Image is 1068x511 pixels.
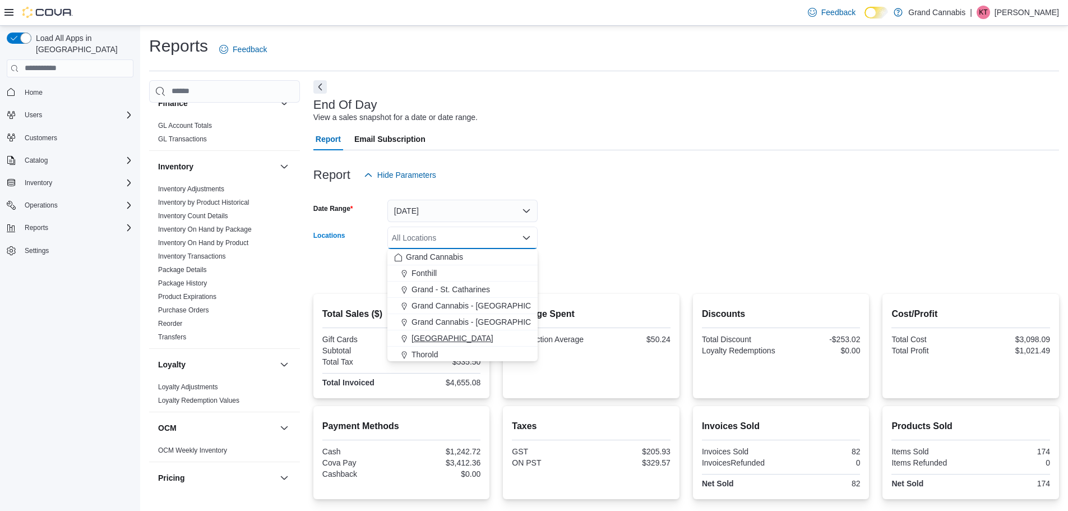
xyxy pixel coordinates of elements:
h3: End Of Day [313,98,377,112]
div: $3,098.09 [973,335,1050,344]
button: Grand Cannabis [387,249,538,265]
a: Loyalty Redemption Values [158,397,239,404]
div: View a sales snapshot for a date or date range. [313,112,478,123]
button: Catalog [2,153,138,168]
span: Users [20,108,133,122]
a: Inventory Transactions [158,252,226,260]
div: ON PST [512,458,589,467]
div: $1,242.72 [404,447,480,456]
span: Dark Mode [864,19,865,19]
span: Inventory Transactions [158,252,226,261]
span: Customers [20,131,133,145]
h3: Report [313,168,350,182]
div: OCM [149,444,300,462]
div: Cashback [322,469,399,478]
button: Users [20,108,47,122]
span: Transfers [158,333,186,342]
label: Date Range [313,204,353,213]
p: Grand Cannabis [908,6,965,19]
a: Customers [20,131,62,145]
span: Settings [20,243,133,257]
div: Gift Cards [322,335,399,344]
div: -$253.02 [783,335,860,344]
h2: Cost/Profit [891,307,1050,321]
a: Inventory On Hand by Package [158,225,252,233]
div: Items Sold [891,447,968,456]
span: Home [20,85,133,99]
button: Operations [20,199,62,212]
div: Total Tax [322,357,399,366]
span: Product Expirations [158,292,216,301]
div: 174 [973,447,1050,456]
button: Grand Cannabis - [GEOGRAPHIC_DATA] [387,314,538,330]
div: Finance [149,119,300,150]
a: OCM Weekly Inventory [158,446,227,454]
span: Inventory On Hand by Product [158,238,248,247]
span: Grand Cannabis [406,251,463,263]
a: Inventory by Product Historical [158,199,249,206]
button: Operations [2,197,138,213]
button: Grand Cannabis - [GEOGRAPHIC_DATA] [387,298,538,314]
span: GL Transactions [158,135,207,144]
div: $205.93 [594,447,671,456]
h3: Finance [158,98,188,109]
a: Loyalty Adjustments [158,383,218,391]
div: Inventory [149,182,300,348]
span: Thorold [412,349,438,360]
span: Email Subscription [354,128,426,150]
div: $4,655.08 [404,378,480,387]
button: Inventory [158,161,275,172]
strong: Net Sold [891,479,923,488]
button: Grand - St. Catharines [387,282,538,298]
h2: Invoices Sold [702,420,861,433]
div: 0 [783,458,860,467]
input: Dark Mode [864,7,888,19]
span: Reorder [158,319,182,328]
span: Purchase Orders [158,306,209,315]
div: Kelly Trudel [977,6,990,19]
div: Loyalty [149,380,300,412]
div: $535.50 [404,357,480,366]
a: Inventory Adjustments [158,185,224,193]
h2: Taxes [512,420,671,433]
button: Fonthill [387,265,538,282]
a: Home [20,86,47,99]
div: 174 [973,479,1050,488]
span: Operations [20,199,133,212]
span: Loyalty Adjustments [158,383,218,392]
a: Product Expirations [158,293,216,301]
span: Inventory [20,176,133,190]
h2: Total Sales ($) [322,307,481,321]
div: GST [512,447,589,456]
span: Operations [25,201,58,210]
a: Feedback [803,1,860,24]
span: Grand Cannabis - [GEOGRAPHIC_DATA] [412,300,557,311]
div: Items Refunded [891,458,968,467]
h3: OCM [158,422,177,434]
span: [GEOGRAPHIC_DATA] [412,333,493,344]
span: Inventory On Hand by Package [158,225,252,234]
span: GL Account Totals [158,121,212,130]
div: $3,412.36 [404,458,480,467]
a: Package History [158,279,207,287]
img: Cova [22,7,73,18]
h2: Average Spent [512,307,671,321]
a: Inventory Count Details [158,212,228,220]
button: Inventory [2,175,138,191]
span: KT [979,6,987,19]
span: Grand - St. Catharines [412,284,490,295]
button: Inventory [20,176,57,190]
button: Catalog [20,154,52,167]
a: Feedback [215,38,271,61]
div: Transaction Average [512,335,589,344]
h3: Inventory [158,161,193,172]
a: Reorder [158,320,182,328]
button: Home [2,84,138,100]
div: 82 [783,447,860,456]
span: Inventory [25,178,52,187]
div: Total Discount [702,335,779,344]
div: $0.00 [783,346,860,355]
strong: Total Invoiced [322,378,375,387]
div: Subtotal [322,346,399,355]
button: Reports [2,220,138,236]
